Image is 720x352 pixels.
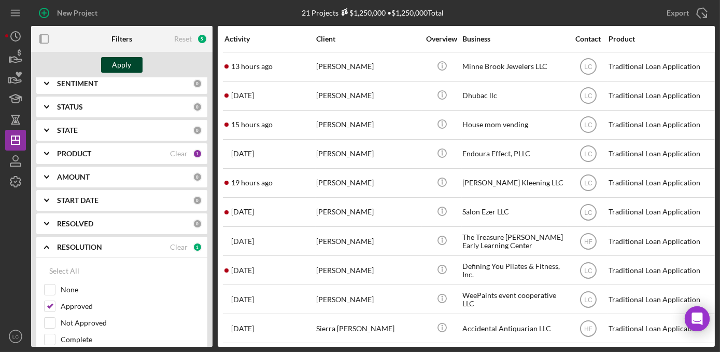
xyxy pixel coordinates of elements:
time: 2025-09-02 14:51 [231,324,254,333]
div: [PERSON_NAME] [316,198,420,226]
text: HF [584,238,592,245]
div: 21 Projects • $1,250,000 Total [302,8,444,17]
div: Traditional Loan Application [609,111,712,139]
div: Accidental Antiquarian LLC [462,315,566,342]
time: 2025-09-04 22:10 [231,208,254,216]
time: 2025-09-12 00:25 [231,62,273,71]
div: [PERSON_NAME] [316,140,420,168]
div: Clear [170,150,188,158]
b: PRODUCT [57,150,91,158]
b: RESOLVED [57,220,93,228]
div: Endoura Effect, PLLC [462,140,566,168]
div: Minne Brook Jewelers LLC [462,53,566,80]
div: 0 [193,172,202,182]
div: [PERSON_NAME] Kleening LLC [462,169,566,197]
b: AMOUNT [57,173,90,181]
label: None [61,285,200,295]
div: [PERSON_NAME] [316,111,420,139]
div: 5 [197,34,207,44]
div: Product [609,35,712,43]
time: 2025-09-10 17:09 [231,91,254,100]
div: WeePaints event cooperative LLC [462,286,566,313]
time: 2025-09-09 15:13 [231,237,254,246]
div: Traditional Loan Application [609,198,712,226]
div: 1 [193,242,202,252]
div: Business [462,35,566,43]
time: 2025-09-09 19:09 [231,266,254,275]
div: House mom vending [462,111,566,139]
time: 2025-09-11 18:55 [231,179,273,187]
div: [PERSON_NAME] [316,82,420,110]
button: Export [656,3,715,23]
div: [PERSON_NAME] [316,169,420,197]
div: Export [667,3,689,23]
div: [PERSON_NAME] [316,256,420,284]
text: HF [584,325,592,332]
div: Traditional Loan Application [609,256,712,284]
text: LC [584,121,592,129]
button: Apply [101,57,143,73]
div: Traditional Loan Application [609,53,712,80]
div: Dhubac llc [462,82,566,110]
div: Traditional Loan Application [609,82,712,110]
div: Traditional Loan Application [609,286,712,313]
div: 0 [193,196,202,205]
time: 2025-09-08 17:01 [231,150,254,158]
time: 2025-09-11 22:37 [231,120,273,129]
div: Apply [112,57,132,73]
b: STATE [57,126,78,134]
div: Traditional Loan Application [609,140,712,168]
div: 0 [193,126,202,135]
text: LC [584,267,592,274]
text: LC [584,209,592,216]
div: Traditional Loan Application [609,315,712,342]
text: LC [584,151,592,158]
div: New Project [57,3,97,23]
b: RESOLUTION [57,243,102,251]
div: Sierra [PERSON_NAME] [316,315,420,342]
b: Filters [111,35,132,43]
b: START DATE [57,196,98,205]
text: LC [584,180,592,187]
div: 0 [193,102,202,112]
div: Clear [170,243,188,251]
div: [PERSON_NAME] [316,286,420,313]
div: 1 [193,149,202,158]
text: LC [12,334,19,340]
div: [PERSON_NAME] [316,227,420,255]
div: 0 [193,219,202,228]
label: Not Approved [61,318,200,328]
b: SENTIMENT [57,79,98,88]
div: [PERSON_NAME] [316,53,420,80]
div: Reset [174,35,192,43]
div: Traditional Loan Application [609,227,712,255]
div: Salon Ezer LLC [462,198,566,226]
text: LC [584,63,592,71]
div: 0 [193,79,202,88]
div: Contact [569,35,608,43]
div: $1,250,000 [339,8,386,17]
label: Complete [61,334,200,345]
div: Client [316,35,420,43]
div: Select All [49,261,79,281]
button: LC [5,326,26,347]
text: LC [584,92,592,100]
b: STATUS [57,103,83,111]
button: Select All [44,261,84,281]
div: Overview [422,35,461,43]
button: New Project [31,3,108,23]
label: Approved [61,301,200,312]
div: Open Intercom Messenger [685,306,710,331]
div: Traditional Loan Application [609,169,712,197]
div: The Treasure [PERSON_NAME] Early Learning Center [462,227,566,255]
time: 2025-08-22 22:10 [231,295,254,304]
div: Activity [224,35,315,43]
div: Defining You Pilates & Fitness, Inc. [462,256,566,284]
text: LC [584,296,592,303]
